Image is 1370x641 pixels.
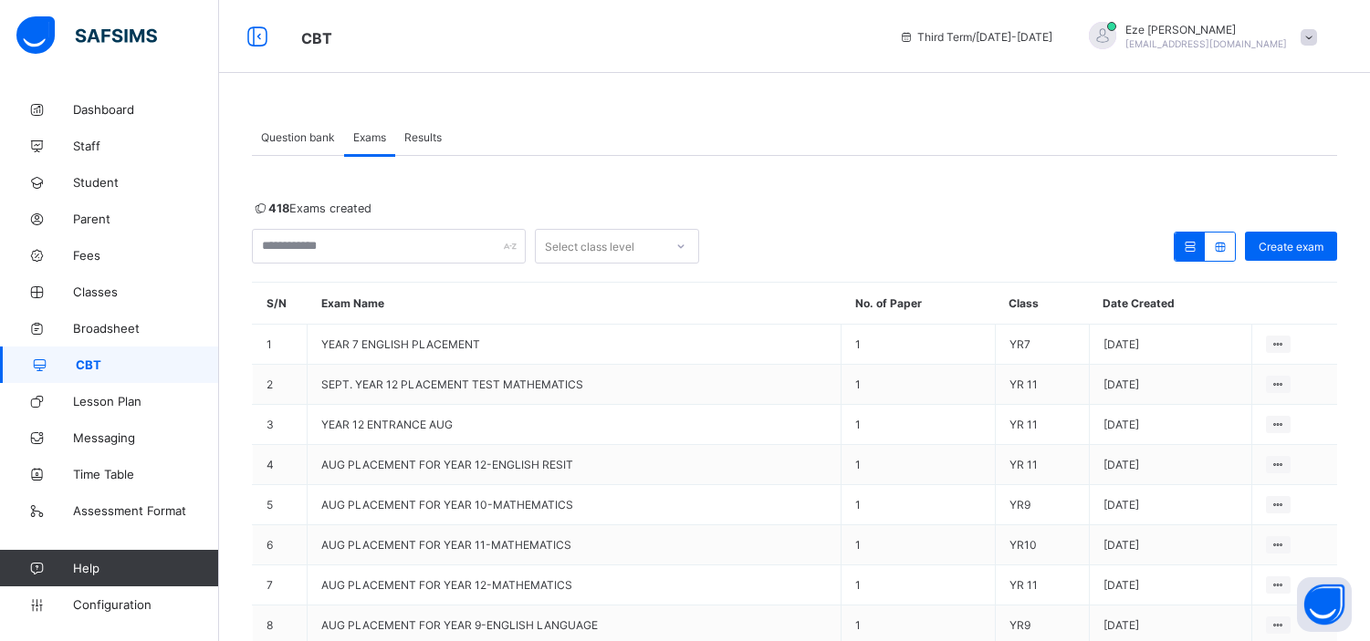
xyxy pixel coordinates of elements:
td: YR 11 [995,565,1089,605]
span: Exams created [252,202,371,215]
span: SEPT. YEAR 12 PLACEMENT TEST MATHEMATICS [321,377,583,391]
span: Results [404,130,442,144]
td: [DATE] [1089,365,1251,405]
td: YR9 [995,485,1089,525]
span: Lesson Plan [73,394,219,408]
span: CBT [76,357,219,372]
span: Broadsheet [73,321,219,336]
td: 1 [253,325,308,365]
span: Student [73,175,219,190]
span: session/term information [899,30,1052,44]
th: Date Created [1089,283,1251,325]
span: AUG PLACEMENT FOR YEAR 12-ENGLISH RESIT [321,458,573,471]
span: Staff [73,139,219,153]
td: 1 [842,365,995,405]
span: Configuration [73,597,218,612]
td: [DATE] [1089,325,1251,365]
span: [EMAIL_ADDRESS][DOMAIN_NAME] [1125,38,1287,49]
span: AUG PLACEMENT FOR YEAR 10-MATHEMATICS [321,498,573,512]
span: Parent [73,212,219,226]
span: CBT [301,29,332,47]
span: Messaging [73,430,219,445]
td: YR10 [995,525,1089,565]
td: 2 [253,365,308,405]
span: Eze [PERSON_NAME] [1125,23,1287,36]
td: [DATE] [1089,485,1251,525]
td: 5 [253,485,308,525]
span: Assessment Format [73,503,219,518]
span: Classes [73,284,219,299]
td: YR7 [995,325,1089,365]
div: Select class level [545,229,634,264]
span: AUG PLACEMENT FOR YEAR 11-MATHEMATICS [321,538,571,552]
span: Fees [73,248,219,263]
td: 1 [842,525,995,565]
span: YEAR 7 ENGLISH PLACEMENT [321,337,480,351]
span: Time Table [73,467,219,481]
span: Help [73,561,218,575]
td: [DATE] [1089,445,1251,485]
td: 1 [842,485,995,525]
td: 7 [253,565,308,605]
span: Question bank [261,130,335,144]
span: AUG PLACEMENT FOR YEAR 9-ENGLISH LANGUAGE [321,618,598,632]
td: [DATE] [1089,405,1251,445]
th: Class [995,283,1089,325]
td: 6 [253,525,308,565]
span: AUG PLACEMENT FOR YEAR 12-MATHEMATICS [321,578,572,592]
td: 4 [253,445,308,485]
th: Exam Name [308,283,842,325]
span: YEAR 12 ENTRANCE AUG [321,418,453,431]
img: safsims [16,16,157,55]
td: 1 [842,565,995,605]
td: 1 [842,405,995,445]
td: [DATE] [1089,525,1251,565]
div: EzeVincent [1071,22,1326,52]
button: Open asap [1297,577,1352,632]
td: YR 11 [995,445,1089,485]
td: YR 11 [995,365,1089,405]
span: Create exam [1259,240,1323,253]
td: [DATE] [1089,565,1251,605]
b: 418 [268,202,289,215]
td: 1 [842,445,995,485]
td: 1 [842,325,995,365]
td: 3 [253,405,308,445]
td: YR 11 [995,405,1089,445]
span: Dashboard [73,102,219,117]
th: No. of Paper [842,283,995,325]
th: S/N [253,283,308,325]
span: Exams [353,130,386,144]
